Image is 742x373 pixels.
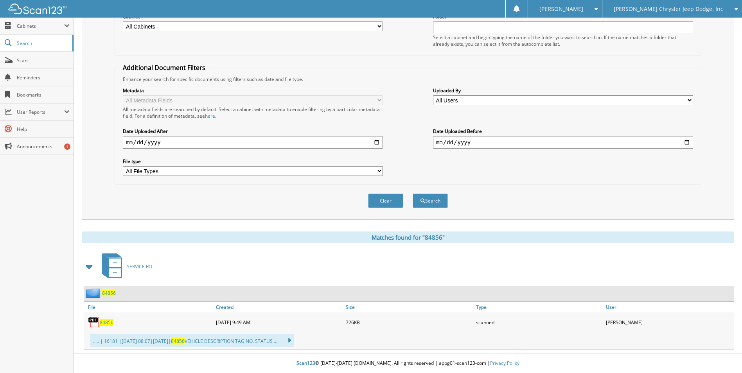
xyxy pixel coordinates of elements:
[74,354,742,373] div: © [DATE]-[DATE] [DOMAIN_NAME]. All rights reserved | appg01-scan123-com |
[171,338,185,344] span: 84856
[604,314,734,330] div: [PERSON_NAME]
[17,23,64,29] span: Cabinets
[17,109,64,115] span: User Reports
[17,143,70,150] span: Announcements
[205,113,215,119] a: here
[344,314,474,330] div: 726KB
[123,87,383,94] label: Metadata
[8,4,66,14] img: scan123-logo-white.svg
[433,128,693,134] label: Date Uploaded Before
[84,302,214,312] a: File
[490,360,519,366] a: Privacy Policy
[88,316,100,328] img: PDF.png
[17,74,70,81] span: Reminders
[123,136,383,149] input: start
[214,314,344,330] div: [DATE] 9:49 AM
[413,194,448,208] button: Search
[90,334,294,347] div: ..... | 16181 |[DATE] 08:07|[DATE]| VEHICLE DESCRIPTION TAG NO. STATUS ....
[433,87,693,94] label: Uploaded By
[17,91,70,98] span: Bookmarks
[296,360,315,366] span: Scan123
[123,158,383,165] label: File type
[97,251,152,282] a: SERVICE RO
[17,57,70,64] span: Scan
[102,290,116,296] a: 84856
[64,143,70,150] div: 1
[17,40,68,47] span: Search
[127,263,152,270] span: SERVICE RO
[86,288,102,298] img: folder2.png
[119,76,697,82] div: Enhance your search for specific documents using filters such as date and file type.
[17,126,70,133] span: Help
[214,302,344,312] a: Created
[100,319,113,326] a: 84856
[539,7,583,11] span: [PERSON_NAME]
[123,128,383,134] label: Date Uploaded After
[344,302,474,312] a: Size
[119,63,209,72] legend: Additional Document Filters
[474,302,604,312] a: Type
[368,194,403,208] button: Clear
[614,7,723,11] span: [PERSON_NAME] Chrysler Jeep Dodge, Inc
[604,302,734,312] a: User
[474,314,604,330] div: scanned
[82,231,734,243] div: Matches found for "84856"
[703,335,742,373] iframe: Chat Widget
[433,34,693,47] div: Select a cabinet and begin typing the name of the folder you want to search in. If the name match...
[433,136,693,149] input: end
[123,106,383,119] div: All metadata fields are searched by default. Select a cabinet with metadata to enable filtering b...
